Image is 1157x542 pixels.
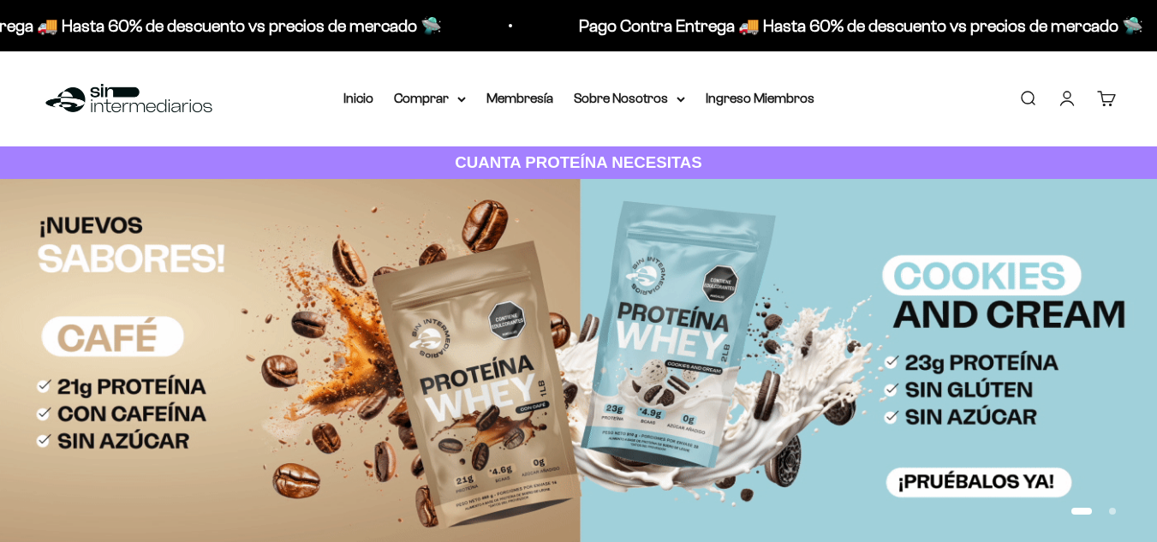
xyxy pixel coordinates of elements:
a: Inicio [343,91,373,105]
a: Ingreso Miembros [706,91,814,105]
strong: CUANTA PROTEÍNA NECESITAS [455,153,702,171]
p: Pago Contra Entrega 🚚 Hasta 60% de descuento vs precios de mercado 🛸 [579,12,1143,39]
summary: Sobre Nosotros [574,87,685,110]
a: Membresía [486,91,553,105]
summary: Comprar [394,87,466,110]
